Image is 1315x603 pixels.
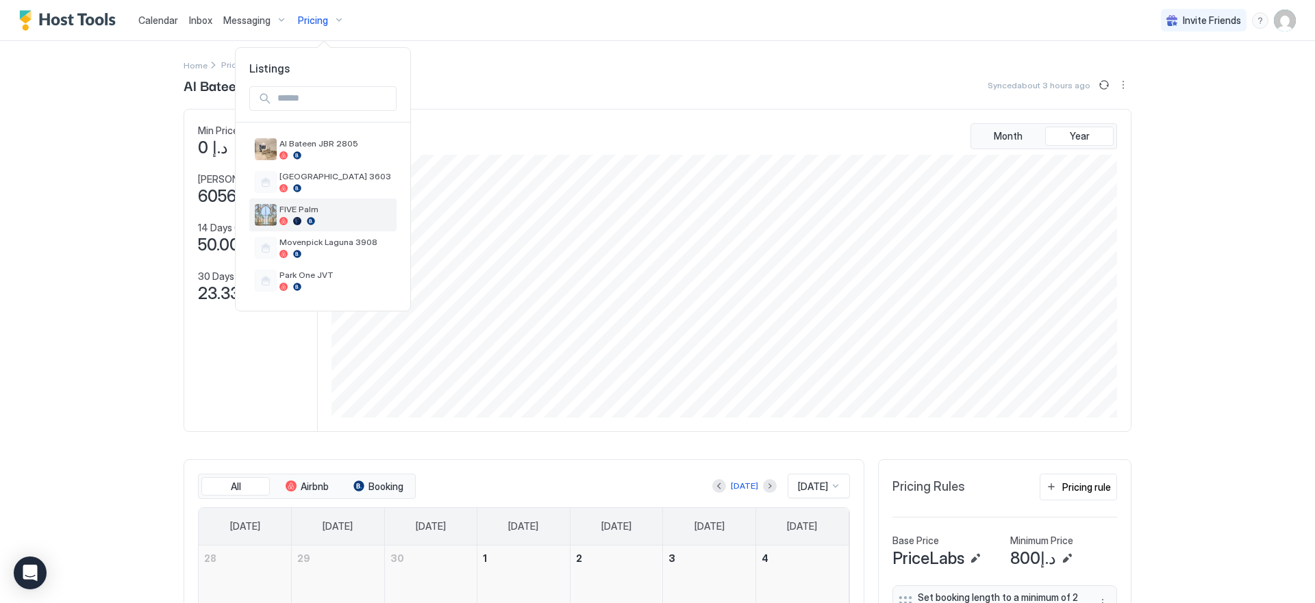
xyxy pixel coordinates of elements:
[255,204,277,226] div: listing image
[255,138,277,160] div: listing image
[14,556,47,589] div: Open Intercom Messenger
[236,62,410,75] span: Listings
[279,138,391,149] span: Al Bateen JBR 2805
[279,204,391,214] span: FIVE Palm
[272,87,396,110] input: Input Field
[279,171,391,181] span: [GEOGRAPHIC_DATA] 3603
[279,237,391,247] span: Movenpick Laguna 3908
[279,270,391,280] span: Park One JVT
